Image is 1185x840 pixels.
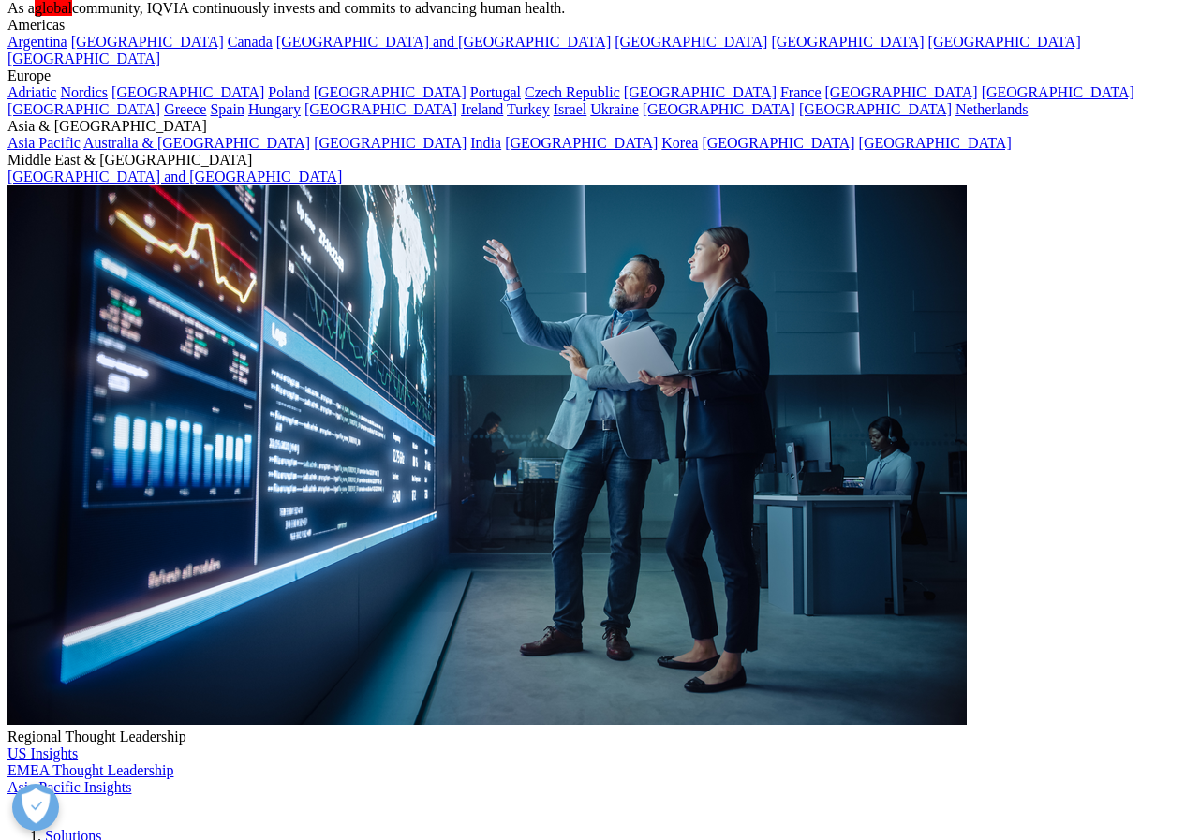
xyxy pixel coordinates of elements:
a: Netherlands [955,101,1028,117]
a: Asia Pacific Insights [7,779,131,795]
a: [GEOGRAPHIC_DATA] [825,84,978,100]
a: [GEOGRAPHIC_DATA] [304,101,457,117]
a: Australia & [GEOGRAPHIC_DATA] [83,135,310,151]
a: Israel [554,101,587,117]
a: India [470,135,501,151]
a: [GEOGRAPHIC_DATA] and [GEOGRAPHIC_DATA] [276,34,611,50]
div: Asia & [GEOGRAPHIC_DATA] [7,118,1178,135]
a: [GEOGRAPHIC_DATA] [982,84,1134,100]
a: US Insights [7,745,78,761]
a: [GEOGRAPHIC_DATA] [314,135,467,151]
div: Regional Thought Leadership [7,729,1178,745]
a: Ireland [461,101,503,117]
a: Nordics [60,84,108,100]
a: [GEOGRAPHIC_DATA] [859,135,1012,151]
a: [GEOGRAPHIC_DATA] [702,135,854,151]
div: Americas [7,17,1178,34]
a: Turkey [507,101,550,117]
a: Korea [661,135,698,151]
a: [GEOGRAPHIC_DATA] [771,34,924,50]
a: Canada [228,34,273,50]
a: [GEOGRAPHIC_DATA] [7,51,160,66]
a: [GEOGRAPHIC_DATA] [111,84,264,100]
div: Europe [7,67,1178,84]
a: [GEOGRAPHIC_DATA] [624,84,777,100]
a: Argentina [7,34,67,50]
a: Ukraine [590,101,639,117]
a: EMEA Thought Leadership [7,762,173,778]
a: Hungary [248,101,301,117]
div: Middle East & [GEOGRAPHIC_DATA] [7,152,1178,169]
a: [GEOGRAPHIC_DATA] [615,34,767,50]
a: Poland [268,84,309,100]
a: [GEOGRAPHIC_DATA] [505,135,658,151]
a: Greece [164,101,206,117]
a: Asia Pacific [7,135,81,151]
a: Adriatic [7,84,56,100]
a: Spain [210,101,244,117]
a: Portugal [470,84,521,100]
a: [GEOGRAPHIC_DATA] [928,34,1081,50]
button: Open Preferences [12,784,59,831]
a: [GEOGRAPHIC_DATA] [643,101,795,117]
img: 2093_analyzing-data-using-big-screen-display-and-laptop.png [7,185,967,725]
a: Czech Republic [525,84,620,100]
a: France [780,84,822,100]
a: [GEOGRAPHIC_DATA] and [GEOGRAPHIC_DATA] [7,169,342,184]
a: [GEOGRAPHIC_DATA] [71,34,224,50]
a: [GEOGRAPHIC_DATA] [314,84,467,100]
a: [GEOGRAPHIC_DATA] [7,101,160,117]
a: [GEOGRAPHIC_DATA] [799,101,952,117]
